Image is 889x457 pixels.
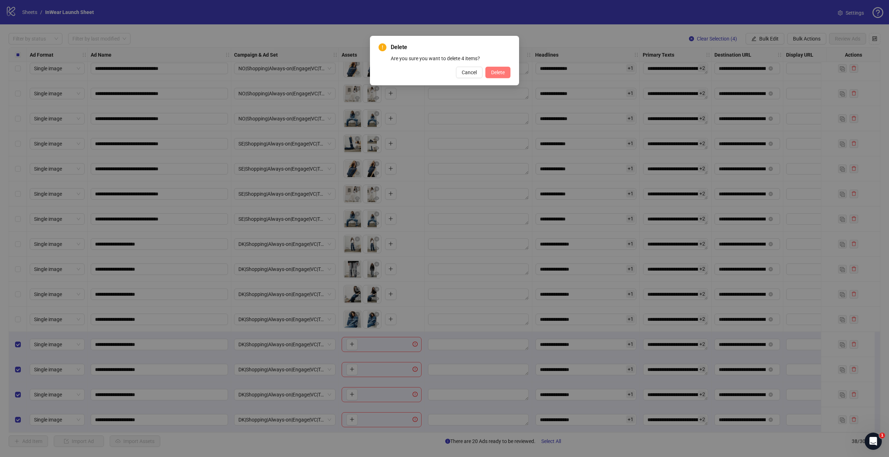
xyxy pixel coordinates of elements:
span: Delete [391,43,510,52]
span: Delete [491,70,505,75]
span: 1 [879,433,885,438]
span: Cancel [462,70,477,75]
div: Are you sure you want to delete 4 items? [391,54,510,62]
span: exclamation-circle [379,43,386,51]
button: Delete [485,67,510,78]
button: Cancel [456,67,482,78]
iframe: Intercom live chat [865,433,882,450]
